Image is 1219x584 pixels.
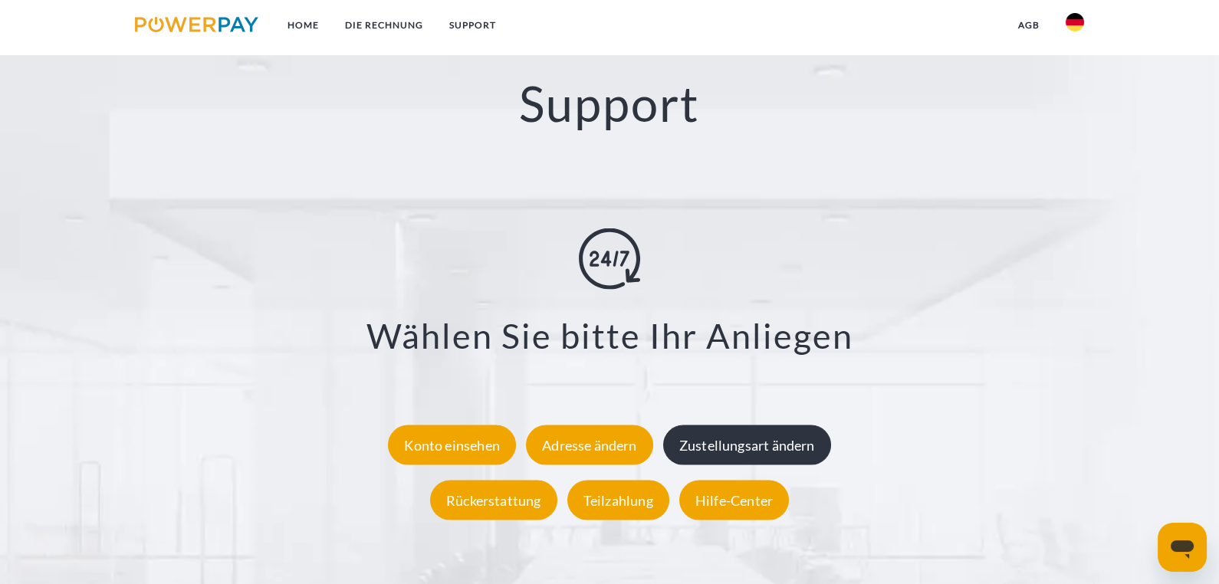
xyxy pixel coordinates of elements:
[522,436,657,453] a: Adresse ändern
[426,491,561,508] a: Rückerstattung
[659,436,835,453] a: Zustellungsart ändern
[274,11,332,39] a: Home
[1005,11,1053,39] a: agb
[526,425,653,464] div: Adresse ändern
[135,17,258,32] img: logo-powerpay.svg
[579,228,640,289] img: online-shopping.svg
[388,425,516,464] div: Konto einsehen
[80,313,1139,356] h3: Wählen Sie bitte Ihr Anliegen
[663,425,831,464] div: Zustellungsart ändern
[567,480,669,520] div: Teilzahlung
[563,491,673,508] a: Teilzahlung
[675,491,793,508] a: Hilfe-Center
[436,11,509,39] a: SUPPORT
[332,11,436,39] a: DIE RECHNUNG
[61,74,1158,134] h2: Support
[1158,523,1207,572] iframe: Schaltfläche zum Öffnen des Messaging-Fensters
[1066,13,1084,31] img: de
[384,436,520,453] a: Konto einsehen
[430,480,557,520] div: Rückerstattung
[679,480,789,520] div: Hilfe-Center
